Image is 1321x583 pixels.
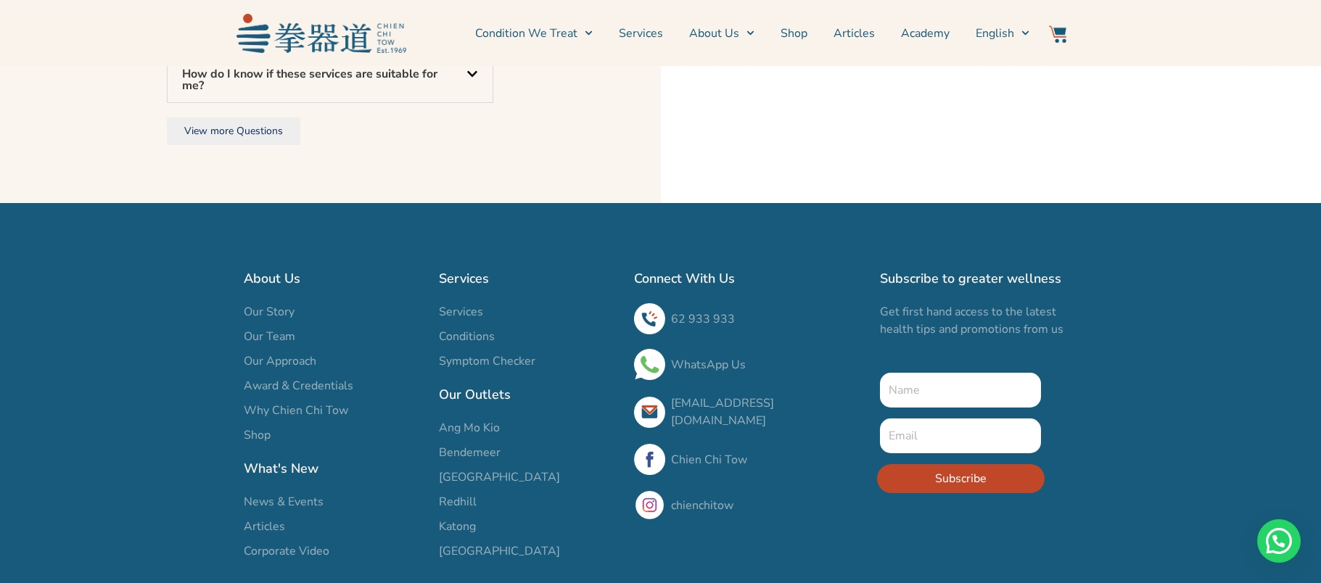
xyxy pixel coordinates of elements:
[244,303,424,321] a: Our Story
[439,468,560,486] span: [GEOGRAPHIC_DATA]
[244,377,424,394] a: Award & Credentials
[244,377,353,394] span: Award & Credentials
[439,493,477,510] span: Redhill
[439,352,535,370] span: Symptom Checker
[244,402,348,419] span: Why Chien Chi Tow
[244,402,424,419] a: Why Chien Chi Tow
[634,268,865,289] h2: Connect With Us
[880,373,1042,504] form: New Form
[244,352,316,370] span: Our Approach
[439,384,620,405] h2: Our Outlets
[439,419,620,437] a: Ang Mo Kio
[439,419,500,437] span: Ang Mo Kio
[1257,519,1301,563] div: Need help? WhatsApp contact
[1049,25,1066,43] img: Website Icon-03
[244,518,424,535] a: Articles
[880,303,1078,338] p: Get first hand access to the latest health tips and promotions from us
[244,542,424,560] a: Corporate Video
[834,15,875,51] a: Articles
[182,66,437,94] a: How do I know if these services are suitable for me?
[244,493,324,510] span: News & Events
[671,395,774,429] a: [EMAIL_ADDRESS][DOMAIN_NAME]
[244,493,424,510] a: News & Events
[439,444,620,461] a: Bendemeer
[781,15,807,51] a: Shop
[439,542,560,560] span: [GEOGRAPHIC_DATA]
[439,268,620,289] h2: Services
[880,373,1042,408] input: Name
[439,303,483,321] span: Services
[689,15,754,51] a: About Us
[439,542,620,560] a: [GEOGRAPHIC_DATA]
[976,25,1014,42] span: English
[439,493,620,510] a: Redhill
[880,268,1078,289] h2: Subscribe to greater wellness
[439,303,620,321] a: Services
[244,426,271,444] span: Shop
[439,518,476,535] span: Katong
[244,328,424,345] a: Our Team
[244,268,424,289] h2: About Us
[976,15,1029,51] a: Switch to English
[244,328,295,345] span: Our Team
[935,470,987,487] span: Subscribe
[901,15,950,51] a: Academy
[244,303,295,321] span: Our Story
[244,352,424,370] a: Our Approach
[439,352,620,370] a: Symptom Checker
[619,15,663,51] a: Services
[413,15,1030,51] nav: Menu
[244,458,424,479] h2: What's New
[439,444,501,461] span: Bendemeer
[184,124,283,138] span: View more Questions
[168,57,493,102] div: How do I know if these services are suitable for me?
[244,426,424,444] a: Shop
[439,468,620,486] a: [GEOGRAPHIC_DATA]
[439,518,620,535] a: Katong
[671,357,746,373] a: WhatsApp Us
[475,15,593,51] a: Condition We Treat
[244,518,285,535] span: Articles
[244,542,329,560] span: Corporate Video
[671,497,733,513] a: chienchitow
[880,418,1042,453] input: Email
[439,328,620,345] a: Conditions
[671,452,747,468] a: Chien Chi Tow
[439,328,495,345] span: Conditions
[167,117,300,145] a: View more Questions
[877,464,1045,493] button: Subscribe
[671,311,735,327] a: 62 933 933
